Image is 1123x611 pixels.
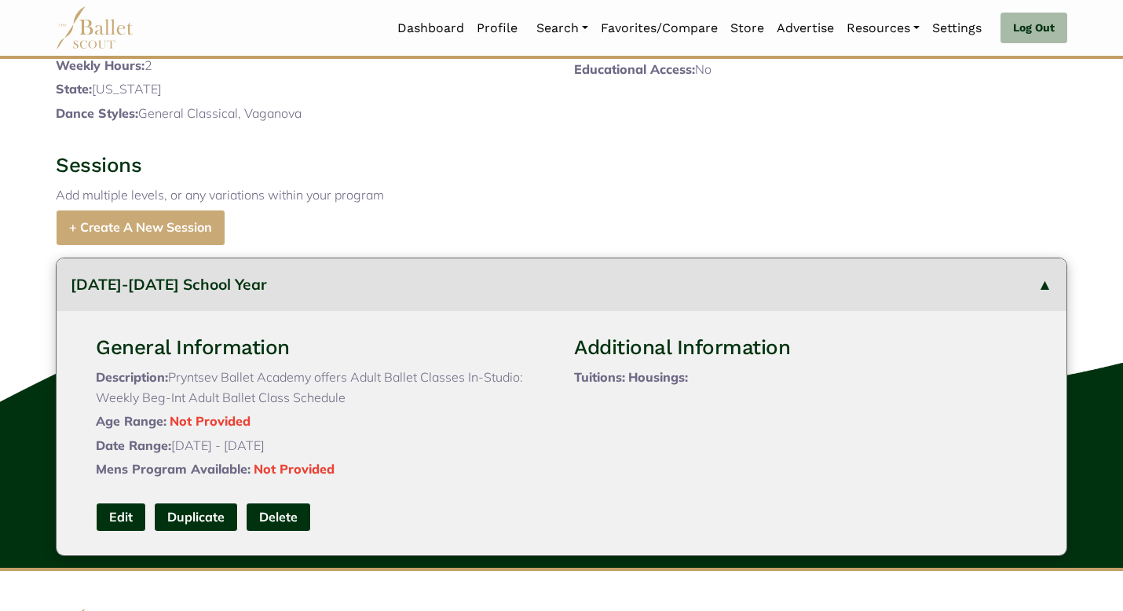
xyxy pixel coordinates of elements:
[56,104,549,124] p: General Classical, Vaganova
[246,503,311,532] button: Delete
[840,12,926,45] a: Resources
[56,57,144,73] span: Weekly Hours:
[56,152,1067,179] h3: Sessions
[56,185,1067,206] p: Add multiple levels, or any variations within your program
[574,60,1067,80] p: No
[56,210,225,247] a: + Create A New Session
[96,436,549,456] p: [DATE] - [DATE]
[1000,13,1067,44] a: Log Out
[594,12,724,45] a: Favorites/Compare
[574,369,625,385] span: Tuitions:
[96,335,549,361] h3: General Information
[96,369,168,385] span: Description:
[96,413,166,429] span: Age Range:
[96,461,251,477] span: Mens Program Available:
[926,12,988,45] a: Settings
[56,81,92,97] span: State:
[56,79,549,100] p: [US_STATE]
[96,437,171,453] span: Date Range:
[724,12,770,45] a: Store
[71,275,267,294] span: [DATE]-[DATE] School Year
[574,61,695,77] span: Educational Access:
[770,12,840,45] a: Advertise
[154,503,238,532] a: Duplicate
[170,413,251,429] span: Not Provided
[574,335,1027,361] h3: Additional Information
[628,369,688,385] span: Housings:
[57,258,1066,311] button: [DATE]-[DATE] School Year
[96,368,549,408] p: Pryntsev Ballet Academy offers Adult Ballet Classes In-Studio: Weekly Beg-Int Adult Ballet Class ...
[530,12,594,45] a: Search
[391,12,470,45] a: Dashboard
[254,461,335,477] span: Not Provided
[96,503,146,532] a: Edit
[56,56,549,76] p: 2
[470,12,524,45] a: Profile
[56,105,138,121] span: Dance Styles:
